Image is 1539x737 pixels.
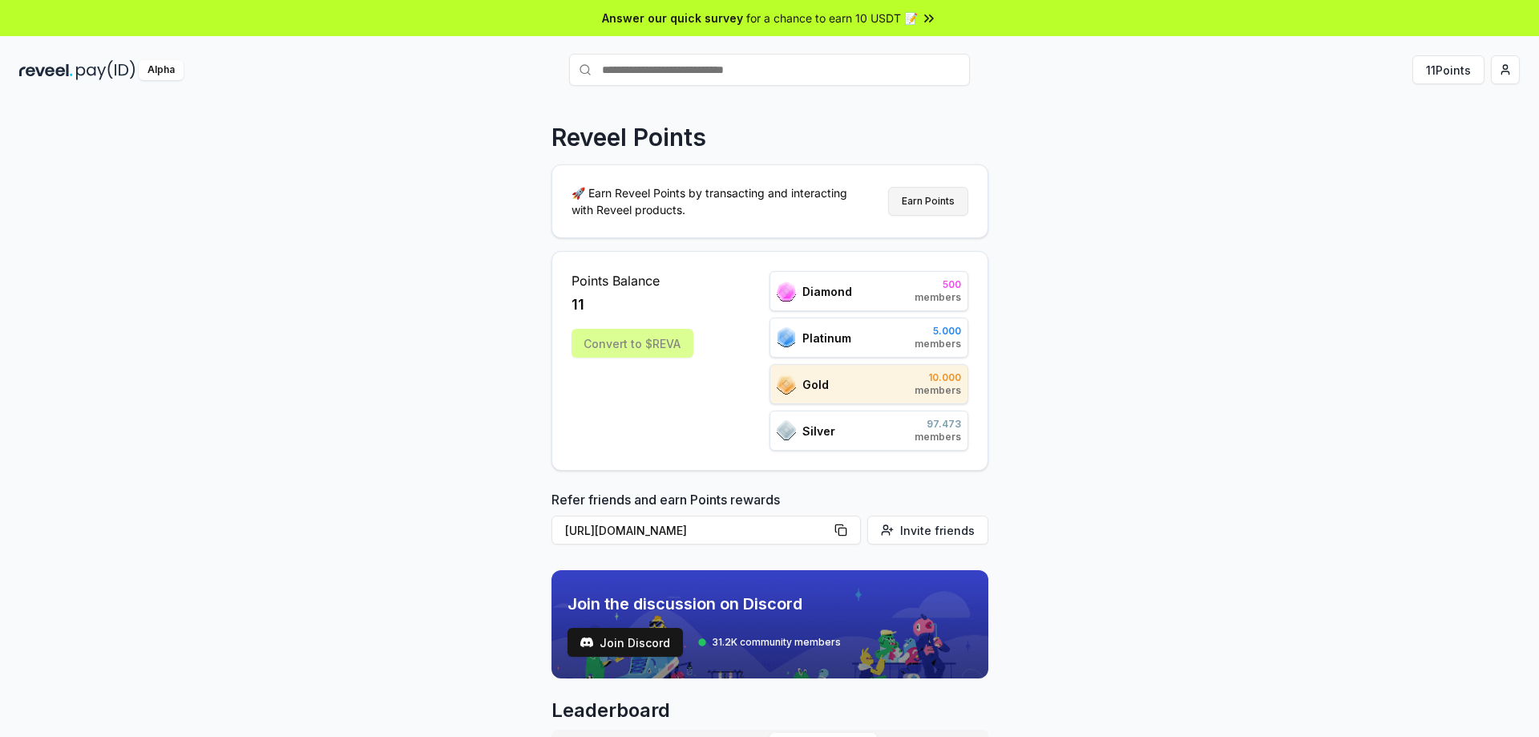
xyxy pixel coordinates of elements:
span: Gold [802,376,829,393]
span: 31.2K community members [712,636,841,649]
span: members [915,338,961,350]
button: [URL][DOMAIN_NAME] [551,516,861,545]
span: Diamond [802,283,852,300]
span: members [915,431,961,443]
p: Reveel Points [551,123,706,152]
img: ranks_icon [777,420,796,441]
span: Silver [802,423,835,439]
span: Answer our quick survey [602,10,743,26]
img: ranks_icon [777,281,796,302]
a: testJoin Discord [568,628,683,657]
span: 500 [915,278,961,291]
img: discord_banner [551,570,988,678]
span: Invite friends [900,522,975,539]
span: Join the discussion on Discord [568,593,841,615]
p: 🚀 Earn Reveel Points by transacting and interacting with Reveel products. [572,184,860,218]
button: Join Discord [568,628,683,657]
img: test [580,636,593,649]
span: Platinum [802,330,851,346]
span: 5.000 [915,325,961,338]
span: Join Discord [600,634,670,651]
img: ranks_icon [777,327,796,348]
span: 10.000 [915,371,961,384]
span: 97.473 [915,418,961,431]
span: members [915,291,961,304]
span: members [915,384,961,397]
img: reveel_dark [19,60,73,80]
span: 11 [572,294,584,316]
span: for a chance to earn 10 USDT 📝 [746,10,918,26]
img: pay_id [76,60,135,80]
button: Earn Points [888,187,968,216]
span: Points Balance [572,271,693,290]
button: 11Points [1412,55,1484,84]
div: Alpha [139,60,184,80]
button: Invite friends [867,516,988,545]
div: Refer friends and earn Points rewards [551,490,988,551]
span: Leaderboard [551,698,988,723]
img: ranks_icon [777,375,796,395]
